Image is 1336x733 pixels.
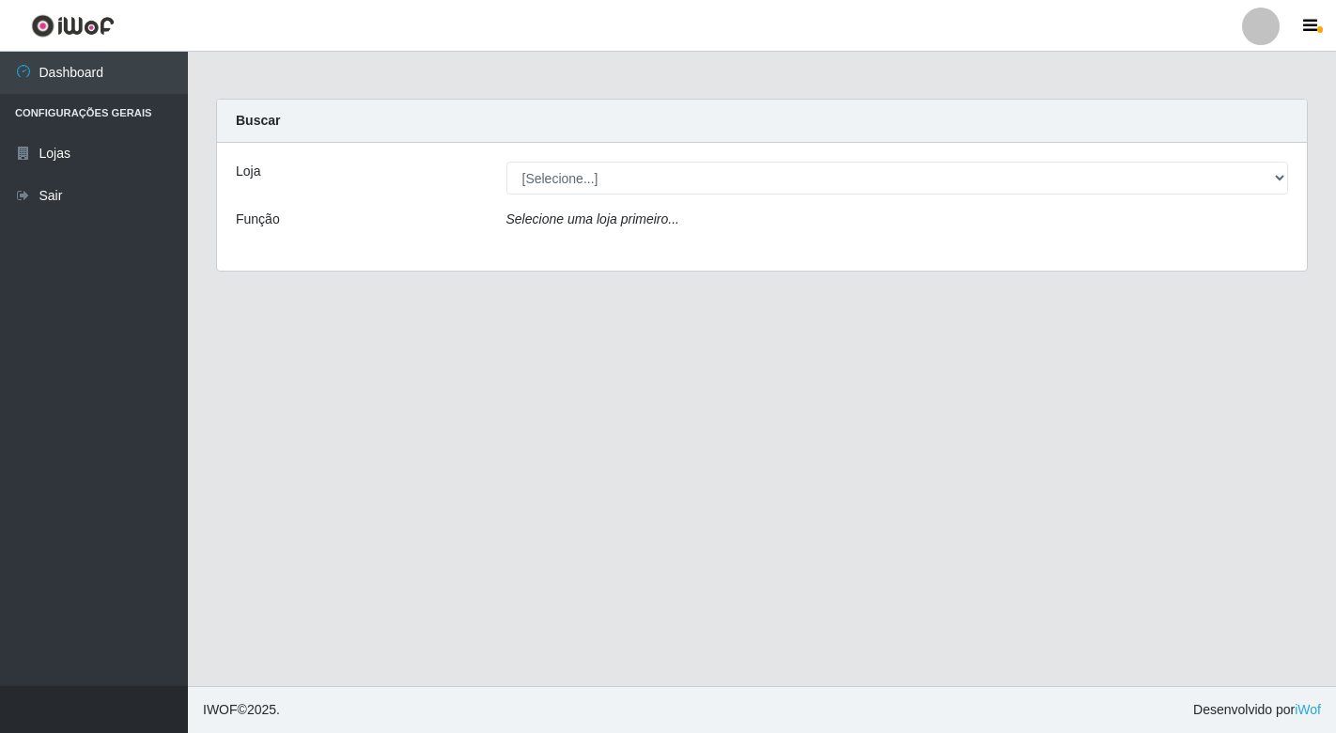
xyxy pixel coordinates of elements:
[1295,702,1321,717] a: iWof
[506,211,679,226] i: Selecione uma loja primeiro...
[31,14,115,38] img: CoreUI Logo
[203,700,280,720] span: © 2025 .
[203,702,238,717] span: IWOF
[236,210,280,229] label: Função
[1193,700,1321,720] span: Desenvolvido por
[236,162,260,181] label: Loja
[236,113,280,128] strong: Buscar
